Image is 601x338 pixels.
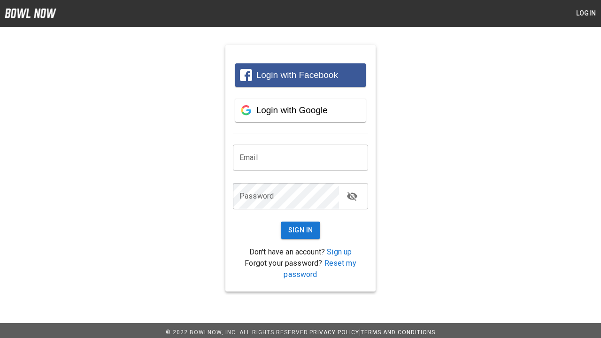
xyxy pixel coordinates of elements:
[361,329,435,336] a: Terms and Conditions
[309,329,359,336] a: Privacy Policy
[235,63,366,87] button: Login with Facebook
[327,247,352,256] a: Sign up
[571,5,601,22] button: Login
[256,105,328,115] span: Login with Google
[256,70,338,80] span: Login with Facebook
[343,187,362,206] button: toggle password visibility
[5,8,56,18] img: logo
[281,222,321,239] button: Sign In
[235,99,366,122] button: Login with Google
[233,258,368,280] p: Forgot your password?
[233,246,368,258] p: Don't have an account?
[284,259,356,279] a: Reset my password
[166,329,309,336] span: © 2022 BowlNow, Inc. All Rights Reserved.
